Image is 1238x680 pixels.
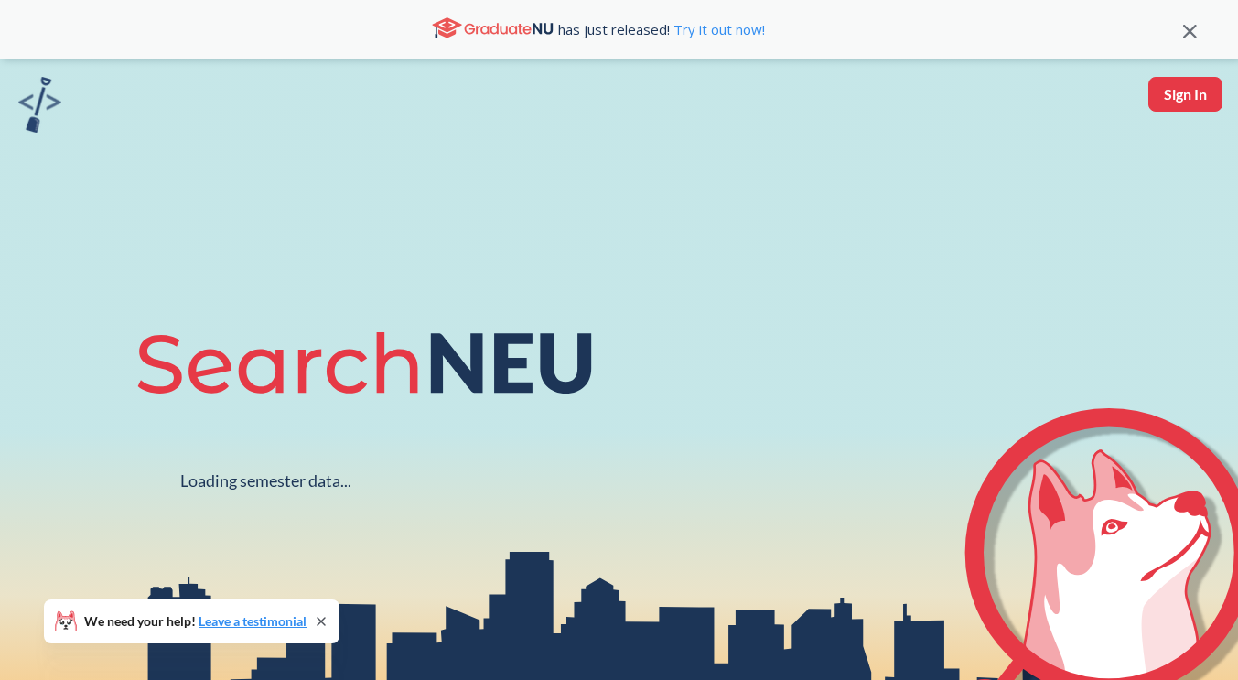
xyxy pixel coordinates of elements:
a: sandbox logo [18,77,61,138]
a: Leave a testimonial [199,613,307,629]
span: has just released! [558,19,765,39]
img: sandbox logo [18,77,61,133]
a: Try it out now! [670,20,765,38]
div: Loading semester data... [180,470,351,491]
span: We need your help! [84,615,307,628]
button: Sign In [1148,77,1222,112]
